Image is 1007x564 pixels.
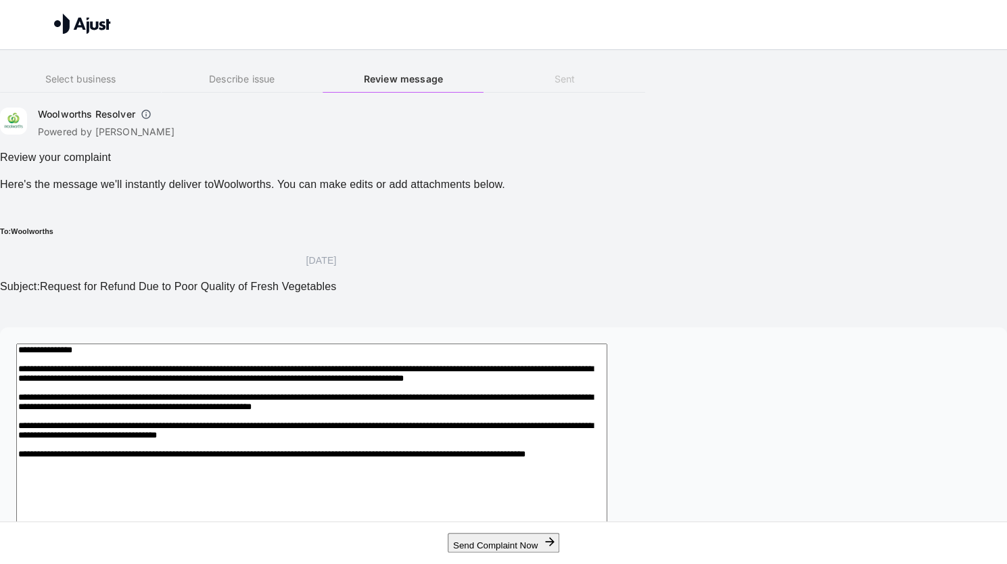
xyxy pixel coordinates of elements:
[162,72,323,87] h6: Describe issue
[54,14,111,34] img: Ajust
[484,72,645,87] h6: Sent
[38,108,135,121] h6: Woolworths Resolver
[323,72,484,87] h6: Review message
[38,125,174,139] p: Powered by [PERSON_NAME]
[448,533,559,553] button: Send Complaint Now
